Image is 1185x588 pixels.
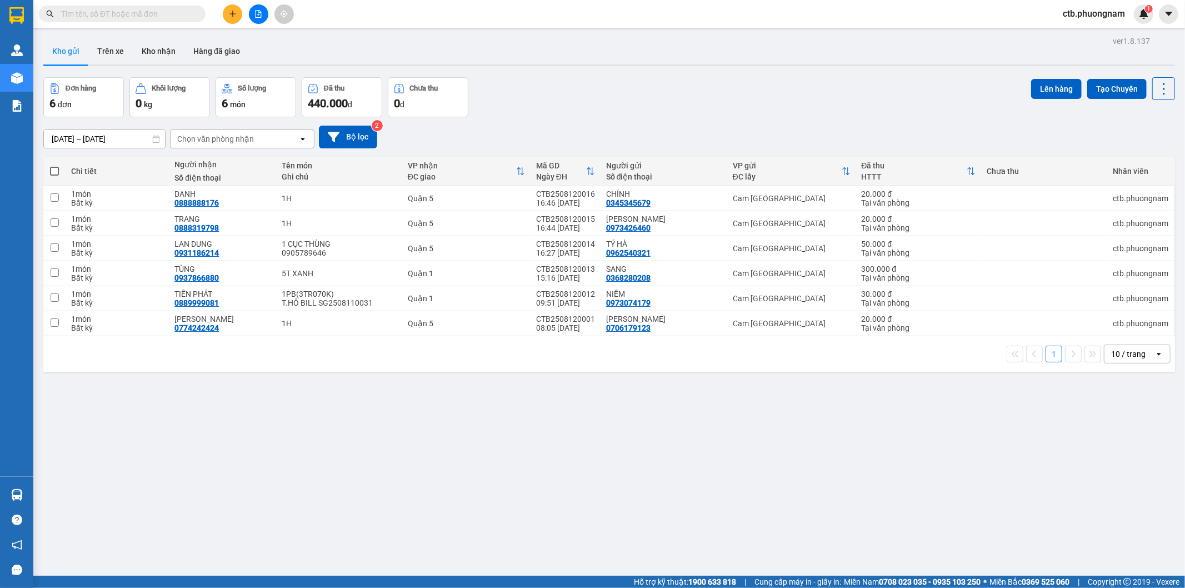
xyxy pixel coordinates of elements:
div: 0368280208 [606,273,651,282]
img: solution-icon [11,100,23,112]
div: 1H [282,194,397,203]
div: 0973074179 [606,298,651,307]
div: 1 món [71,315,163,323]
div: T.HÔ BILL SG2508110031 [282,298,397,307]
div: Số điện thoại [606,172,722,181]
span: search [46,10,54,18]
button: Lên hàng [1031,79,1082,99]
div: Cam [GEOGRAPHIC_DATA] [733,244,851,253]
div: VŨ KHANH [606,315,722,323]
div: 0889999081 [174,298,219,307]
span: notification [12,540,22,550]
div: HOÀNG KHÁNH [174,315,271,323]
span: ctb.phuongnam [1054,7,1134,21]
button: file-add [249,4,268,24]
div: Chọn văn phòng nhận [177,133,254,144]
img: icon-new-feature [1139,9,1149,19]
div: Tại văn phòng [862,223,976,232]
div: 1 món [71,190,163,198]
div: 50.000 đ [862,240,976,248]
button: Đã thu440.000đ [302,77,382,117]
div: 1 món [71,240,163,248]
div: Quận 5 [408,319,525,328]
img: logo.jpg [121,14,147,41]
div: BÁ VĨNH [606,215,722,223]
b: Phương Nam Express [14,72,61,143]
span: đ [348,100,352,109]
button: Trên xe [88,38,133,64]
button: Đơn hàng6đơn [43,77,124,117]
input: Select a date range. [44,130,165,148]
div: Chưa thu [987,167,1102,176]
div: 20.000 đ [862,315,976,323]
div: ctb.phuongnam [1113,194,1168,203]
div: 0706179123 [606,323,651,332]
div: 16:27 [DATE] [536,248,595,257]
button: Số lượng6món [216,77,296,117]
span: món [230,100,246,109]
div: CTB2508120014 [536,240,595,248]
span: Hỗ trợ kỹ thuật: [634,576,736,588]
div: Quận 5 [408,219,525,228]
div: Tên món [282,161,397,170]
span: Miền Bắc [989,576,1069,588]
div: ctb.phuongnam [1113,244,1168,253]
div: Số điện thoại [174,173,271,182]
button: Kho gửi [43,38,88,64]
th: Toggle SortBy [727,157,856,186]
div: Đã thu [862,161,967,170]
div: DANH [174,190,271,198]
div: 15:16 [DATE] [536,273,595,282]
div: SANG [606,265,722,273]
div: 0774242424 [174,323,219,332]
div: Tại văn phòng [862,248,976,257]
button: caret-down [1159,4,1178,24]
div: HTTT [862,172,967,181]
div: CTB2508120001 [536,315,595,323]
div: 16:44 [DATE] [536,223,595,232]
svg: open [1154,350,1163,358]
span: 440.000 [308,97,348,110]
span: aim [280,10,288,18]
div: Số lượng [238,84,266,92]
div: Cam [GEOGRAPHIC_DATA] [733,194,851,203]
div: 0973426460 [606,223,651,232]
input: Tìm tên, số ĐT hoặc mã đơn [61,8,192,20]
button: Kho nhận [133,38,184,64]
div: TÝ HÀ [606,240,722,248]
div: 1 món [71,215,163,223]
div: ctb.phuongnam [1113,219,1168,228]
div: Bất kỳ [71,223,163,232]
span: đ [400,100,404,109]
span: kg [144,100,152,109]
div: Bất kỳ [71,323,163,332]
div: CTB2508120016 [536,190,595,198]
div: Bất kỳ [71,198,163,207]
button: Chưa thu0đ [388,77,468,117]
span: message [12,565,22,575]
button: Khối lượng0kg [129,77,210,117]
div: 1 món [71,265,163,273]
span: file-add [254,10,262,18]
button: plus [223,4,242,24]
span: copyright [1123,578,1131,586]
b: Gửi khách hàng [68,16,110,68]
div: 1PB(3TR070K) [282,290,397,298]
div: Tại văn phòng [862,298,976,307]
svg: open [298,134,307,143]
div: 0962540321 [606,248,651,257]
span: đơn [58,100,72,109]
div: ctb.phuongnam [1113,269,1168,278]
div: 0905789646 [282,248,397,257]
span: Cung cấp máy in - giấy in: [754,576,841,588]
img: warehouse-icon [11,489,23,501]
div: VP gửi [733,161,842,170]
sup: 1 [1145,5,1153,13]
div: Cam [GEOGRAPHIC_DATA] [733,319,851,328]
div: Chưa thu [410,84,438,92]
div: TIẾN PHÁT [174,290,271,298]
div: ĐC lấy [733,172,842,181]
span: 0 [136,97,142,110]
img: warehouse-icon [11,72,23,84]
div: Khối lượng [152,84,186,92]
